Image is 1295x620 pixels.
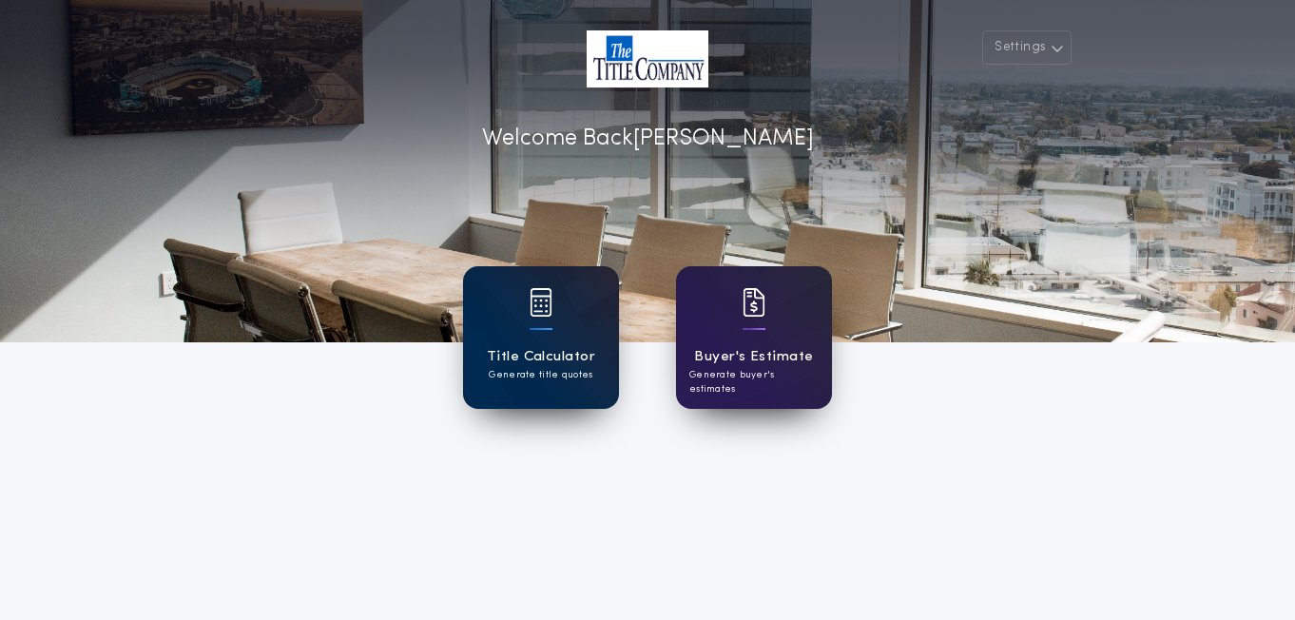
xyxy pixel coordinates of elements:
[489,368,592,382] p: Generate title quotes
[482,122,814,156] p: Welcome Back [PERSON_NAME]
[676,266,832,409] a: card iconBuyer's EstimateGenerate buyer's estimates
[587,30,707,87] img: account-logo
[743,288,765,317] img: card icon
[982,30,1072,65] button: Settings
[487,346,595,368] h1: Title Calculator
[689,368,819,397] p: Generate buyer's estimates
[463,266,619,409] a: card iconTitle CalculatorGenerate title quotes
[694,346,813,368] h1: Buyer's Estimate
[530,288,552,317] img: card icon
